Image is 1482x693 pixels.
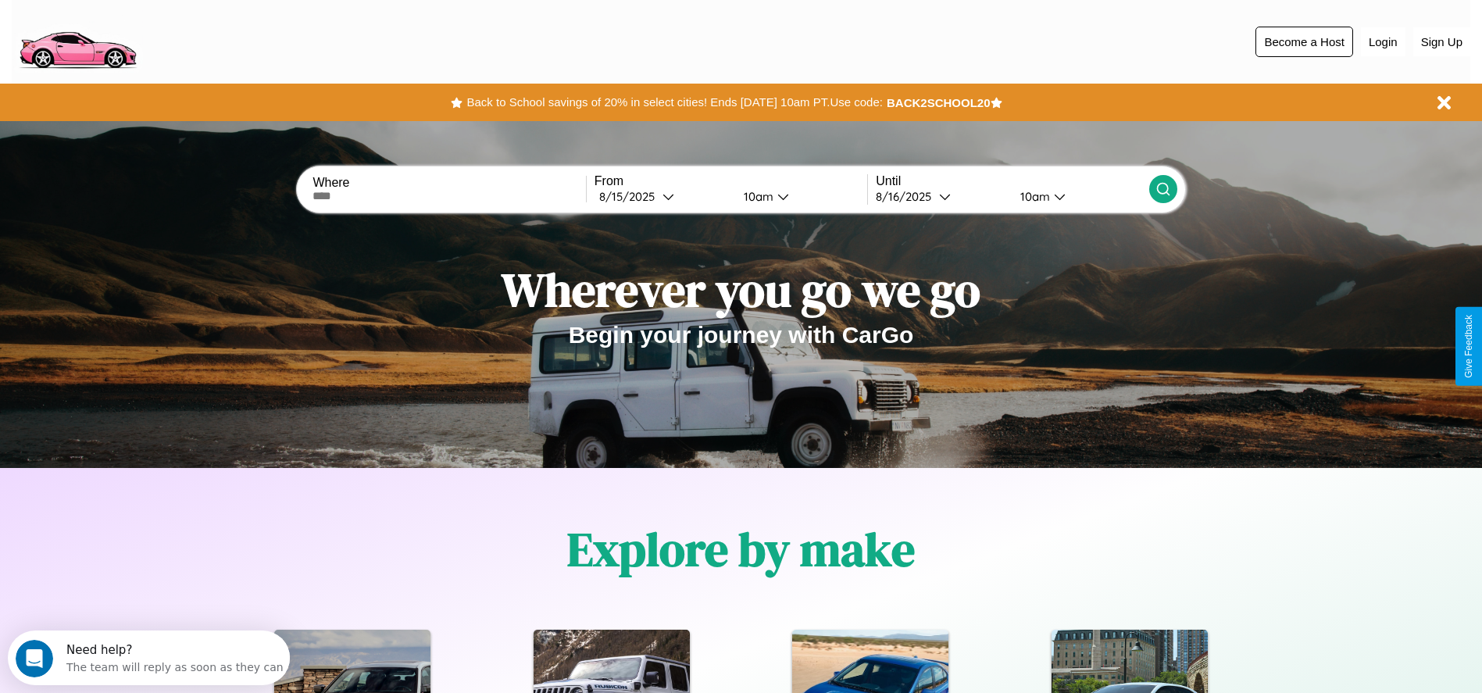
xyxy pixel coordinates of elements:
[1008,188,1149,205] button: 10am
[16,640,53,677] iframe: Intercom live chat
[12,8,143,73] img: logo
[59,13,276,26] div: Need help?
[887,96,991,109] b: BACK2SCHOOL20
[599,189,662,204] div: 8 / 15 / 2025
[312,176,585,190] label: Where
[462,91,886,113] button: Back to School savings of 20% in select cities! Ends [DATE] 10am PT.Use code:
[876,174,1148,188] label: Until
[1255,27,1353,57] button: Become a Host
[8,630,290,685] iframe: Intercom live chat discovery launcher
[1413,27,1470,56] button: Sign Up
[567,517,915,581] h1: Explore by make
[1012,189,1054,204] div: 10am
[6,6,291,49] div: Open Intercom Messenger
[1361,27,1405,56] button: Login
[731,188,868,205] button: 10am
[595,174,867,188] label: From
[876,189,939,204] div: 8 / 16 / 2025
[1463,315,1474,378] div: Give Feedback
[59,26,276,42] div: The team will reply as soon as they can
[736,189,777,204] div: 10am
[595,188,731,205] button: 8/15/2025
